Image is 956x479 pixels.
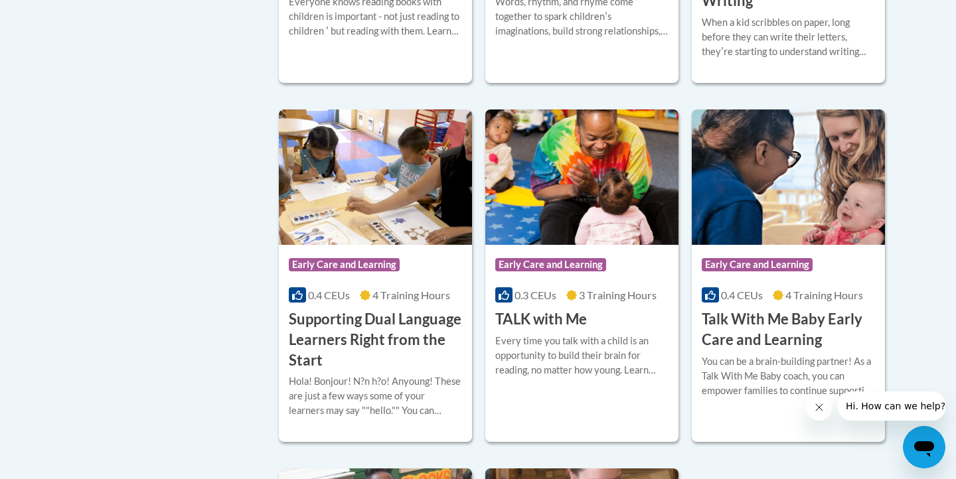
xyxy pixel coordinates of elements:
span: 4 Training Hours [372,289,450,301]
a: Course LogoEarly Care and Learning0.4 CEUs4 Training Hours Talk With Me Baby Early Care and Learn... [692,109,885,442]
div: You can be a brain-building partner! As a Talk With Me Baby coach, you can empower families to co... [702,354,875,398]
iframe: Message from company [838,391,945,421]
span: 0.4 CEUs [721,289,763,301]
h3: TALK with Me [495,309,587,330]
span: 0.3 CEUs [515,289,556,301]
img: Course Logo [692,109,885,245]
h3: Supporting Dual Language Learners Right from the Start [289,309,462,370]
span: Early Care and Learning [289,258,400,271]
span: Early Care and Learning [495,258,606,271]
span: 4 Training Hours [785,289,863,301]
span: 0.4 CEUs [308,289,350,301]
img: Course Logo [485,109,678,245]
div: Every time you talk with a child is an opportunity to build their brain for reading, no matter ho... [495,334,669,377]
iframe: Button to launch messaging window [903,426,945,468]
a: Course LogoEarly Care and Learning0.4 CEUs4 Training Hours Supporting Dual Language Learners Righ... [279,109,472,442]
a: Course LogoEarly Care and Learning0.3 CEUs3 Training Hours TALK with MeEvery time you talk with a... [485,109,678,442]
span: 3 Training Hours [579,289,657,301]
img: Course Logo [279,109,472,245]
iframe: Close message [806,394,833,421]
div: Hola! Bonjour! N?n h?o! Anyoung! These are just a few ways some of your learners may say ""hello.... [289,374,462,418]
div: When a kid scribbles on paper, long before they can write their letters, theyʹre starting to unde... [702,15,875,59]
h3: Talk With Me Baby Early Care and Learning [702,309,875,350]
span: Early Care and Learning [702,258,813,271]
